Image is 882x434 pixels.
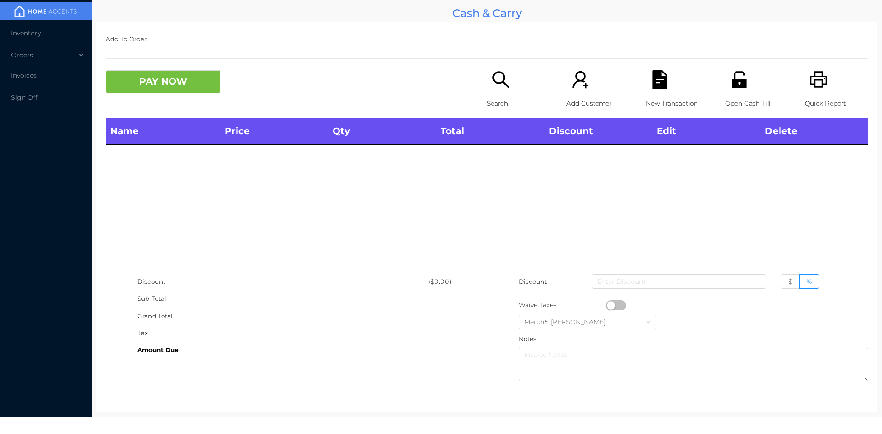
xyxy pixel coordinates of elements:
[106,70,220,93] button: PAY NOW
[566,95,630,112] p: Add Customer
[492,70,510,89] i: icon: search
[592,274,766,289] input: Enter Discount
[137,342,429,359] div: Amount Due
[436,118,544,145] th: Total
[137,290,429,307] div: Sub-Total
[519,273,548,290] p: Discount
[646,95,709,112] p: New Transaction
[220,118,328,145] th: Price
[11,5,80,18] img: mainBanner
[137,325,429,342] div: Tax
[524,315,615,329] div: Merch5 Lawrence
[137,273,429,290] div: Discount
[809,70,828,89] i: icon: printer
[652,118,760,145] th: Edit
[96,5,877,22] div: Cash & Carry
[650,70,669,89] i: icon: file-text
[106,31,868,48] p: Add To Order
[645,319,651,326] i: icon: down
[328,118,436,145] th: Qty
[571,70,590,89] i: icon: user-add
[760,118,868,145] th: Delete
[11,71,37,79] span: Invoices
[11,29,41,37] span: Inventory
[487,95,550,112] p: Search
[544,118,652,145] th: Discount
[805,95,868,112] p: Quick Report
[106,118,220,145] th: Name
[519,297,606,314] div: Waive Taxes
[519,335,538,343] label: Notes:
[730,70,749,89] i: icon: unlock
[137,308,429,325] div: Grand Total
[725,95,789,112] p: Open Cash Till
[788,277,792,286] span: $
[429,273,487,290] div: ($0.00)
[807,277,812,286] span: %
[11,93,38,101] span: Sign Off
